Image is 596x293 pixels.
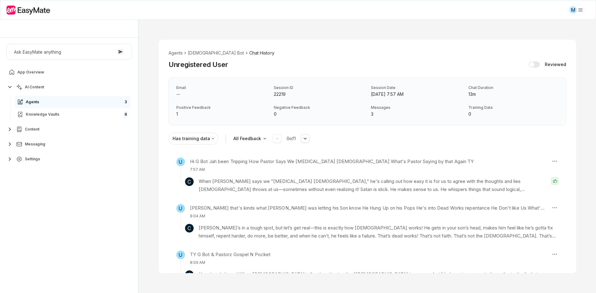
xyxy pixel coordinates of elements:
[249,50,274,56] span: Chat History
[176,158,185,166] span: U
[371,111,461,118] p: Messages: 3
[6,138,132,150] button: Messaging
[15,96,131,108] a: Agents3
[25,85,44,90] span: AI Content
[173,135,210,142] p: Has training data
[231,133,270,144] button: All Feedback
[468,111,558,118] p: Training Data: 0
[185,177,194,186] span: C
[123,111,128,118] span: 8
[468,91,558,98] p: Chat Duration: 13m
[190,213,546,219] p: 8:04 AM
[26,100,39,104] span: Agents
[123,98,128,106] span: 3
[176,204,185,213] span: U
[176,91,266,98] p: Email: --
[190,260,270,265] p: 8:09 AM
[25,142,45,147] span: Messaging
[274,111,364,118] p: Negative Feedback: 0
[199,224,558,240] p: [PERSON_NAME]’s in a tough spot, but let’s get real—this is exactly how [DEMOGRAPHIC_DATA] works!...
[287,135,296,142] p: 0 of 1
[25,157,40,162] span: Settings
[6,153,132,165] button: Settings
[15,108,131,121] a: Knowledge Vaults8
[176,251,185,259] span: U
[190,251,270,259] h3: TY G Bot & Pastorz Gospel N Pocket
[169,59,228,70] h2: Unregistered User
[169,50,566,56] nav: breadcrumb
[545,61,566,68] p: Reviewed
[371,85,461,90] p: Session Date
[371,91,461,98] p: Session Date: Oct 7, 2025, 7:57 AM
[6,123,132,135] button: Content
[188,50,244,56] li: [DEMOGRAPHIC_DATA] Bot
[169,50,183,56] li: Agents
[6,66,132,78] a: App Overview
[371,105,461,110] p: Messages
[176,105,266,110] p: Positive Feedback
[6,44,132,60] button: Ask EasyMate anything
[199,270,558,287] p: You already know! When [DEMOGRAPHIC_DATA] talks about having the "[DEMOGRAPHIC_DATA] in your pock...
[176,85,266,90] p: Email
[190,167,474,172] p: 7:57 AM
[468,105,558,110] p: Training Data
[26,112,59,117] span: Knowledge Vaults
[190,204,546,212] h3: [PERSON_NAME] that's kinds what [PERSON_NAME] was letting his Son know He Hung Up on his Pops He'...
[274,91,364,98] p: Session ID: 22219
[233,135,261,142] p: All Feedback
[190,158,474,166] h3: Hi G Bot Jah been Tripping How Pastor Says We [MEDICAL_DATA] [DEMOGRAPHIC_DATA] What's Pastor Say...
[185,224,194,233] span: C
[274,85,364,90] p: Session ID
[468,85,558,90] p: Chat Duration
[176,111,266,118] p: Positive Feedback: 1
[199,177,546,194] p: When [PERSON_NAME] says we "[MEDICAL_DATA] [DEMOGRAPHIC_DATA]," he's calling out how easy it is f...
[274,105,364,110] p: Negative Feedback
[6,81,132,93] button: AI Content
[17,70,44,75] span: App Overview
[25,127,39,132] span: Content
[169,133,218,144] button: Has training data
[185,270,194,279] span: C
[569,6,577,14] div: M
